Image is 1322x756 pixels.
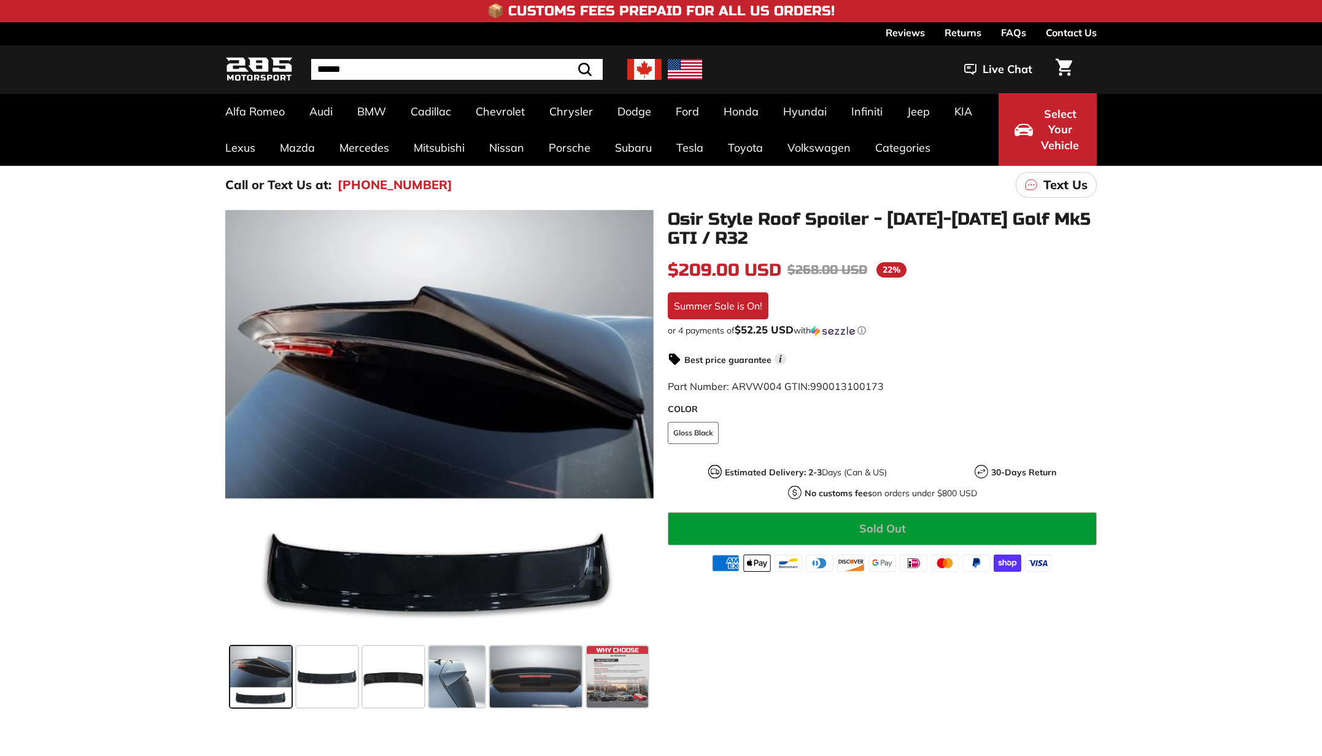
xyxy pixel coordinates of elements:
button: Live Chat [948,54,1048,85]
span: Select Your Vehicle [1039,106,1081,154]
img: Sezzle [811,325,855,337]
a: Volkswagen [775,130,863,166]
img: Logo_285_Motorsport_areodynamics_components [225,55,293,84]
a: Chrysler [537,93,605,130]
span: $52.25 USD [735,323,794,336]
img: discover [837,555,865,572]
img: google_pay [868,555,896,572]
a: Contact Us [1046,22,1097,43]
span: Sold Out [859,521,906,536]
a: FAQs [1001,22,1026,43]
span: $268.00 USD [787,262,867,278]
img: shopify_pay [994,555,1021,572]
div: Summer Sale is On! [668,292,768,319]
a: [PHONE_NUMBER] [338,176,452,194]
a: Returns [945,22,981,43]
a: Reviews [886,22,925,43]
p: Call or Text Us at: [225,176,331,194]
span: i [775,353,786,365]
strong: Estimated Delivery: 2-3 [725,467,822,478]
span: $209.00 USD [668,260,781,281]
img: bancontact [775,555,802,572]
a: Nissan [477,130,536,166]
p: Text Us [1043,176,1088,194]
p: Days (Can & US) [725,466,887,479]
a: Mercedes [327,130,401,166]
a: Audi [297,93,345,130]
img: ideal [900,555,927,572]
strong: Best price guarantee [684,354,771,365]
a: Toyota [716,130,775,166]
strong: 30-Days Return [991,467,1056,478]
p: on orders under $800 USD [805,487,977,500]
a: Categories [863,130,943,166]
a: Jeep [895,93,942,130]
img: visa [1025,555,1053,572]
a: Cadillac [398,93,463,130]
a: Dodge [605,93,663,130]
a: Subaru [603,130,664,166]
h4: 📦 Customs Fees Prepaid for All US Orders! [487,4,835,18]
img: american_express [712,555,740,572]
a: Mazda [268,130,327,166]
button: Sold Out [668,512,1097,545]
a: Text Us [1016,172,1097,198]
img: master [931,555,959,572]
img: paypal [962,555,990,572]
label: COLOR [668,403,1097,416]
a: Porsche [536,130,603,166]
span: Live Chat [983,61,1032,77]
a: Mitsubishi [401,130,477,166]
a: KIA [942,93,984,130]
a: Hyundai [771,93,839,130]
a: Honda [711,93,771,130]
span: 990013100173 [810,380,884,392]
input: Search [311,59,603,80]
a: Lexus [213,130,268,166]
span: 22% [876,262,906,278]
h1: Osir Style Roof Spoiler - [DATE]-[DATE] Golf Mk5 GTI / R32 [668,210,1097,248]
a: Alfa Romeo [213,93,297,130]
a: Chevrolet [463,93,537,130]
a: Cart [1048,49,1080,90]
span: Part Number: ARVW004 GTIN: [668,380,884,392]
a: Infiniti [839,93,895,130]
button: Select Your Vehicle [999,93,1097,166]
strong: No customs fees [805,488,872,499]
div: or 4 payments of with [668,324,1097,337]
a: BMW [345,93,398,130]
img: diners_club [806,555,833,572]
a: Ford [663,93,711,130]
div: or 4 payments of$52.25 USDwithSezzle Click to learn more about Sezzle [668,324,1097,337]
a: Tesla [664,130,716,166]
img: apple_pay [743,555,771,572]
